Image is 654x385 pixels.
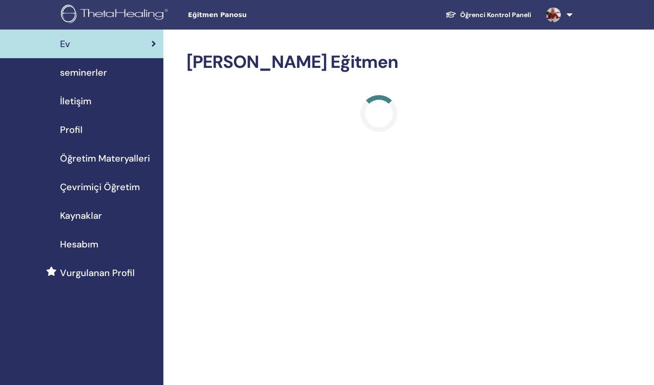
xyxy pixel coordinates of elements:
[60,66,107,79] span: seminerler
[438,6,539,24] a: Öğrenci Kontrol Paneli
[60,266,135,280] span: Vurgulanan Profil
[60,237,98,251] span: Hesabım
[60,209,102,223] span: Kaynaklar
[188,10,326,20] span: Eğitmen Panosu
[546,7,561,22] img: default.jpg
[445,11,456,18] img: graduation-cap-white.svg
[60,180,140,194] span: Çevrimiçi Öğretim
[60,37,70,51] span: Ev
[60,151,150,165] span: Öğretim Materyalleri
[60,94,91,108] span: İletişim
[60,123,83,137] span: Profil
[186,52,571,73] h2: [PERSON_NAME] Eğitmen
[61,5,171,25] img: logo.png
